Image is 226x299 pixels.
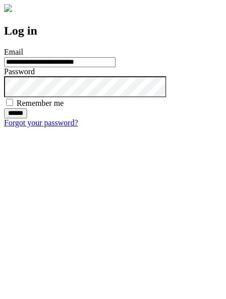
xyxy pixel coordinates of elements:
[4,48,23,56] label: Email
[17,99,64,107] label: Remember me
[4,67,35,76] label: Password
[4,24,222,38] h2: Log in
[4,118,78,127] a: Forgot your password?
[4,4,12,12] img: logo-4e3dc11c47720685a147b03b5a06dd966a58ff35d612b21f08c02c0306f2b779.png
